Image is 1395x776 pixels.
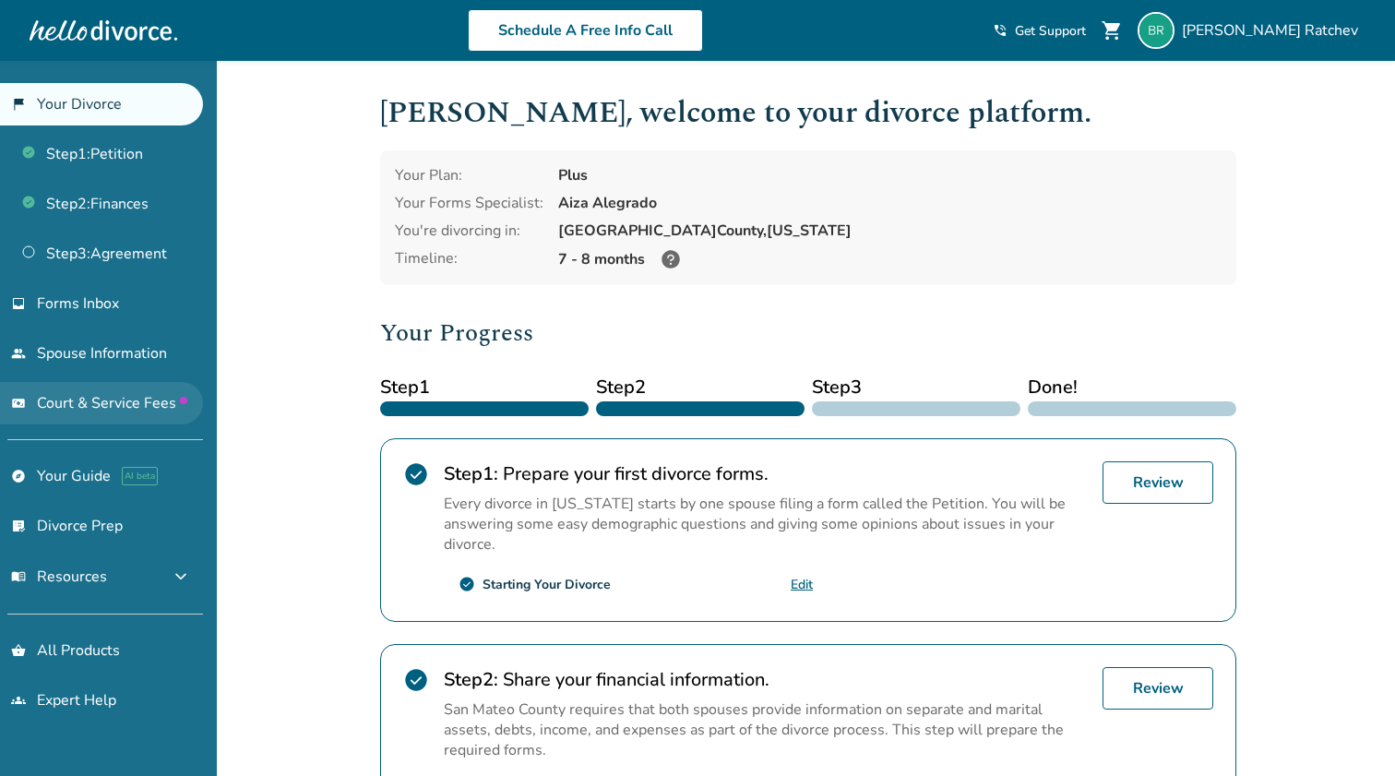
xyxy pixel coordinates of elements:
[403,461,429,487] span: check_circle
[1103,667,1213,710] a: Review
[444,667,1088,692] h2: Share your financial information.
[459,576,475,592] span: check_circle
[11,693,26,708] span: groups
[596,374,805,401] span: Step 2
[380,315,1236,352] h2: Your Progress
[1303,687,1395,776] iframe: Chat Widget
[380,374,589,401] span: Step 1
[993,23,1008,38] span: phone_in_talk
[444,494,1088,555] p: Every divorce in [US_STATE] starts by one spouse filing a form called the Petition. You will be a...
[395,221,543,241] div: You're divorcing in:
[11,643,26,658] span: shopping_basket
[395,193,543,213] div: Your Forms Specialist:
[558,248,1222,270] div: 7 - 8 months
[468,9,703,52] a: Schedule A Free Info Call
[812,374,1020,401] span: Step 3
[11,346,26,361] span: people
[483,576,611,593] div: Starting Your Divorce
[11,97,26,112] span: flag_2
[1015,22,1086,40] span: Get Support
[444,461,498,486] strong: Step 1 :
[380,90,1236,136] h1: [PERSON_NAME] , welcome to your divorce platform.
[558,193,1222,213] div: Aiza Alegrado
[11,569,26,584] span: menu_book
[993,22,1086,40] a: phone_in_talkGet Support
[1138,12,1174,49] img: br1969.b@gmail.com
[37,393,187,413] span: Court & Service Fees
[11,519,26,533] span: list_alt_check
[1028,374,1236,401] span: Done!
[11,567,107,587] span: Resources
[11,469,26,484] span: explore
[444,461,1088,486] h2: Prepare your first divorce forms.
[1101,19,1123,42] span: shopping_cart
[11,396,26,411] span: universal_currency_alt
[170,566,192,588] span: expand_more
[1182,20,1365,41] span: [PERSON_NAME] Ratchev
[37,293,119,314] span: Forms Inbox
[11,296,26,311] span: inbox
[403,667,429,693] span: check_circle
[558,165,1222,185] div: Plus
[444,699,1088,760] p: San Mateo County requires that both spouses provide information on separate and marital assets, d...
[791,576,813,593] a: Edit
[558,221,1222,241] div: [GEOGRAPHIC_DATA] County, [US_STATE]
[122,467,158,485] span: AI beta
[395,248,543,270] div: Timeline:
[444,667,498,692] strong: Step 2 :
[1103,461,1213,504] a: Review
[395,165,543,185] div: Your Plan:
